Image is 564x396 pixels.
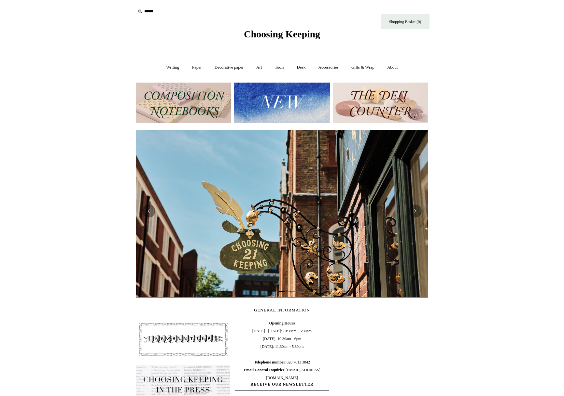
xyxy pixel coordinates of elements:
a: About [381,59,404,76]
b: Opening Hours [269,321,295,325]
a: Writing [161,59,185,76]
a: Paper [186,59,208,76]
a: Desk [291,59,312,76]
a: Shopping Basket (0) [381,14,430,29]
a: Accessories [313,59,345,76]
button: Next [409,205,422,218]
span: [EMAIL_ADDRESS][DOMAIN_NAME] [244,368,320,380]
img: 202302 Composition ledgers.jpg__PID:69722ee6-fa44-49dd-a067-31375e5d54ec [136,83,231,123]
img: Copyright Choosing Keeping 20190711 LS Homepage 7.jpg__PID:4c49fdcc-9d5f-40e8-9753-f5038b35abb7 [136,130,428,313]
button: Page 1 [269,291,275,292]
button: Page 2 [279,291,285,292]
span: [DATE] - [DATE]: 10:30am - 5:30pm [DATE]: 10.30am - 6pm [DATE]: 11.30am - 5.30pm 020 7613 3842 [235,319,329,382]
a: Choosing Keeping [244,34,320,38]
img: The Deli Counter [333,83,428,123]
a: Gifts & Wrap [345,59,380,76]
span: Choosing Keeping [244,29,320,39]
b: Telephone number [254,360,287,364]
b: : [285,360,287,364]
a: Tools [269,59,290,76]
button: Previous [142,205,155,218]
span: RECEIVE OUR NEWSLETTER [235,382,329,387]
a: Decorative paper [209,59,249,76]
span: GENERAL INFORMATION [254,308,310,312]
b: Email General Inquiries: [244,368,286,372]
img: New.jpg__PID:f73bdf93-380a-4a35-bcfe-7823039498e1 [234,83,330,123]
img: pf-4db91bb9--1305-Newsletter-Button_1200x.jpg [136,319,230,360]
button: Page 3 [289,291,295,292]
a: Art [250,59,268,76]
